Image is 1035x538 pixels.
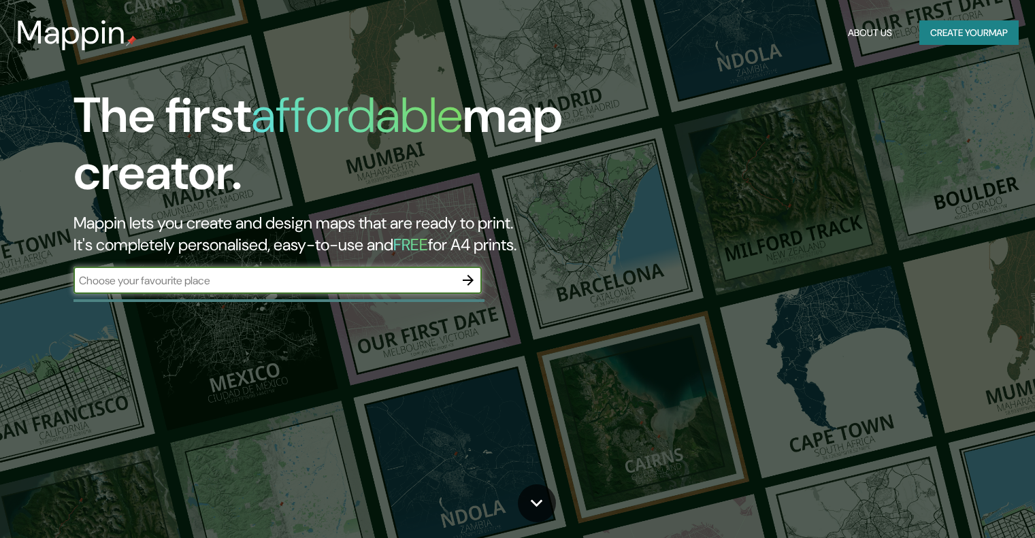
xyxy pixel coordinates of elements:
img: mappin-pin [126,35,137,46]
h1: The first map creator. [73,87,591,212]
button: About Us [842,20,898,46]
h5: FREE [393,234,428,255]
input: Choose your favourite place [73,273,455,288]
h1: affordable [251,84,463,147]
iframe: Help widget launcher [914,485,1020,523]
h3: Mappin [16,14,126,52]
h2: Mappin lets you create and design maps that are ready to print. It's completely personalised, eas... [73,212,591,256]
button: Create yourmap [919,20,1019,46]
